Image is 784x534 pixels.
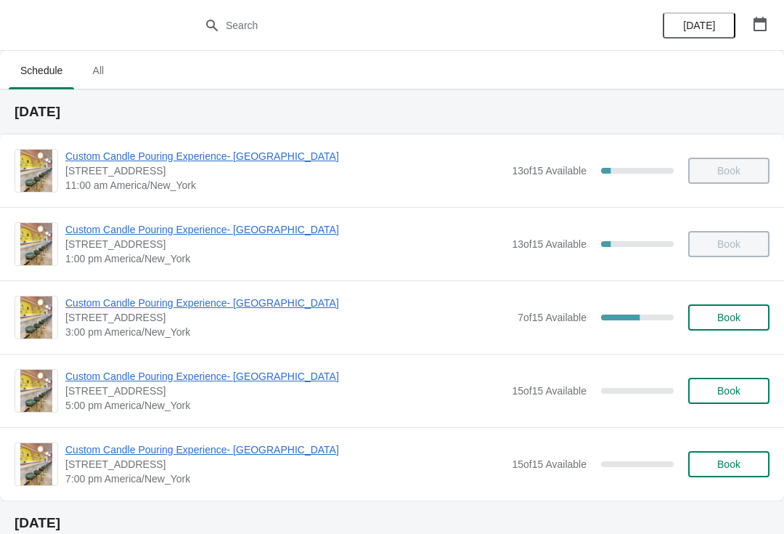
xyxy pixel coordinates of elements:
span: Book [717,312,740,323]
span: 3:00 pm America/New_York [65,325,510,339]
span: Custom Candle Pouring Experience- [GEOGRAPHIC_DATA] [65,296,510,310]
span: 1:00 pm America/New_York [65,251,505,266]
span: 13 of 15 Available [512,238,587,250]
span: Custom Candle Pouring Experience- [GEOGRAPHIC_DATA] [65,369,505,384]
img: Custom Candle Pouring Experience- Delray Beach | 415 East Atlantic Avenue, Delray Beach, FL, USA ... [20,443,52,485]
span: All [80,57,116,84]
button: Book [688,304,769,331]
span: Book [717,458,740,470]
span: 13 of 15 Available [512,165,587,177]
input: Search [225,12,588,39]
h2: [DATE] [15,105,769,119]
img: Custom Candle Pouring Experience- Delray Beach | 415 East Atlantic Avenue, Delray Beach, FL, USA ... [20,296,52,339]
img: Custom Candle Pouring Experience- Delray Beach | 415 East Atlantic Avenue, Delray Beach, FL, USA ... [20,370,52,412]
span: Custom Candle Pouring Experience- [GEOGRAPHIC_DATA] [65,222,505,237]
span: 15 of 15 Available [512,385,587,397]
span: [STREET_ADDRESS] [65,310,510,325]
span: 11:00 am America/New_York [65,178,505,193]
span: 7:00 pm America/New_York [65,472,505,486]
span: Custom Candle Pouring Experience- [GEOGRAPHIC_DATA] [65,149,505,163]
img: Custom Candle Pouring Experience- Delray Beach | 415 East Atlantic Avenue, Delray Beach, FL, USA ... [20,223,52,265]
span: Schedule [9,57,74,84]
span: [STREET_ADDRESS] [65,237,505,251]
h2: [DATE] [15,516,769,530]
span: [STREET_ADDRESS] [65,457,505,472]
span: Book [717,385,740,397]
span: [STREET_ADDRESS] [65,163,505,178]
button: Book [688,378,769,404]
span: Custom Candle Pouring Experience- [GEOGRAPHIC_DATA] [65,442,505,457]
span: [STREET_ADDRESS] [65,384,505,398]
span: [DATE] [683,20,715,31]
button: [DATE] [663,12,735,39]
span: 5:00 pm America/New_York [65,398,505,413]
img: Custom Candle Pouring Experience- Delray Beach | 415 East Atlantic Avenue, Delray Beach, FL, USA ... [20,150,52,192]
span: 7 of 15 Available [518,312,587,323]
span: 15 of 15 Available [512,458,587,470]
button: Book [688,451,769,477]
